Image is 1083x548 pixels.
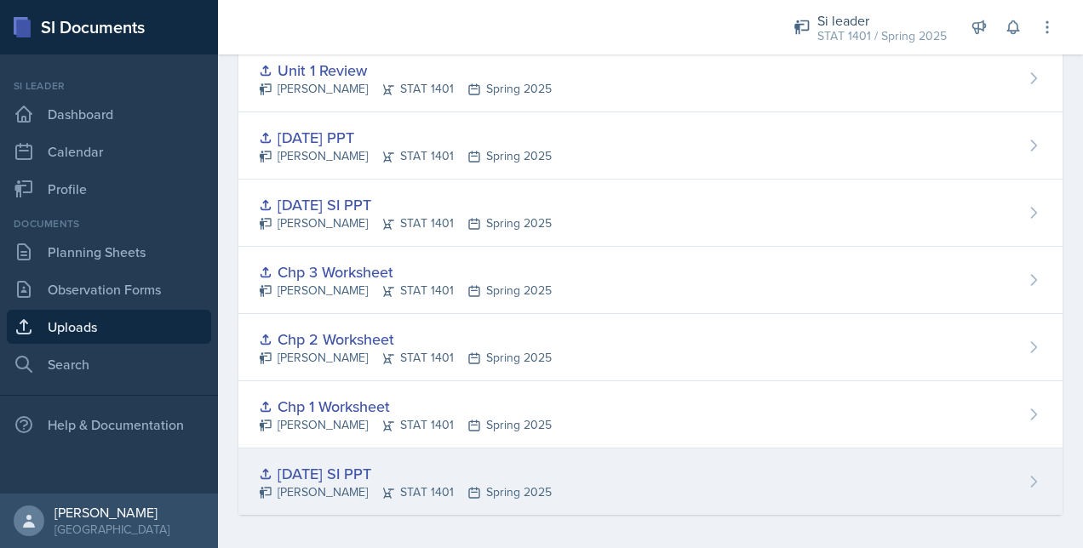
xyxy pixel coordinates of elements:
a: Uploads [7,310,211,344]
div: Si leader [7,78,211,94]
a: Unit 1 Review [PERSON_NAME]STAT 1401Spring 2025 [238,45,1063,112]
a: Profile [7,172,211,206]
a: Calendar [7,134,211,168]
a: Search [7,347,211,381]
a: [DATE] SI PPT [PERSON_NAME]STAT 1401Spring 2025 [238,448,1063,515]
div: [PERSON_NAME] STAT 1401 Spring 2025 [259,214,552,232]
a: Chp 2 Worksheet [PERSON_NAME]STAT 1401Spring 2025 [238,314,1063,381]
div: [PERSON_NAME] STAT 1401 Spring 2025 [259,416,552,434]
div: [PERSON_NAME] STAT 1401 Spring 2025 [259,80,552,98]
div: Help & Documentation [7,408,211,442]
div: [PERSON_NAME] STAT 1401 Spring 2025 [259,483,552,501]
div: [DATE] SI PPT [259,462,552,485]
div: [GEOGRAPHIC_DATA] [54,521,169,538]
a: Dashboard [7,97,211,131]
div: [DATE] PPT [259,126,552,149]
div: Unit 1 Review [259,59,552,82]
div: [DATE] SI PPT [259,193,552,216]
a: Observation Forms [7,272,211,306]
div: Chp 3 Worksheet [259,260,552,283]
div: [PERSON_NAME] [54,504,169,521]
div: [PERSON_NAME] STAT 1401 Spring 2025 [259,349,552,367]
a: Chp 3 Worksheet [PERSON_NAME]STAT 1401Spring 2025 [238,247,1063,314]
a: [DATE] SI PPT [PERSON_NAME]STAT 1401Spring 2025 [238,180,1063,247]
div: Si leader [817,10,947,31]
div: Chp 1 Worksheet [259,395,552,418]
div: [PERSON_NAME] STAT 1401 Spring 2025 [259,282,552,300]
a: Chp 1 Worksheet [PERSON_NAME]STAT 1401Spring 2025 [238,381,1063,448]
div: [PERSON_NAME] STAT 1401 Spring 2025 [259,147,552,165]
a: [DATE] PPT [PERSON_NAME]STAT 1401Spring 2025 [238,112,1063,180]
a: Planning Sheets [7,235,211,269]
div: Chp 2 Worksheet [259,328,552,351]
div: Documents [7,216,211,231]
div: STAT 1401 / Spring 2025 [817,27,947,45]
